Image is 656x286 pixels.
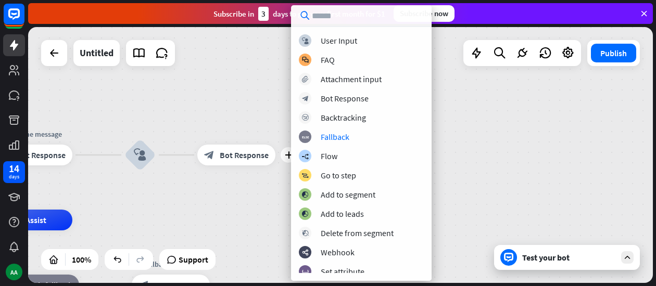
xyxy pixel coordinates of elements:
i: block_add_to_segment [301,211,309,217]
i: plus [285,151,293,159]
div: Bot Response [321,93,369,103]
div: Test your bot [522,252,616,263]
i: block_backtracking [302,114,309,121]
div: FAQ [321,55,335,65]
i: block_delete_from_segment [302,230,309,237]
i: block_bot_response [204,150,215,160]
div: Add to segment [321,189,375,200]
i: webhooks [302,249,309,256]
button: Open LiveChat chat widget [8,4,40,35]
div: 100% [69,251,94,268]
div: AA [6,264,22,280]
div: Webhook [321,247,355,257]
i: block_add_to_segment [301,191,309,198]
span: Support [179,251,208,268]
span: AI Assist [17,215,46,225]
i: block_user_input [134,149,146,161]
i: block_bot_response [302,95,309,102]
i: block_attachment [302,76,309,83]
div: Untitled [80,40,113,66]
i: builder_tree [301,153,309,160]
div: Backtracking [321,112,366,123]
i: block_user_input [302,37,309,44]
div: days [9,173,19,180]
div: Fallback [321,132,349,142]
div: Set attribute [321,266,364,277]
div: 14 [9,164,19,173]
button: Publish [591,44,636,62]
div: Attachment input [321,74,382,84]
div: Subscribe in days to get your first month for $1 [213,7,385,21]
div: Flow [321,151,337,161]
i: block_set_attribute [302,268,309,275]
a: 14 days [3,161,25,183]
div: Delete from segment [321,228,394,238]
span: Bot Response [220,150,269,160]
div: User Input [321,35,357,46]
i: block_fallback [302,134,309,140]
div: Go to step [321,170,356,180]
i: block_goto [301,172,309,179]
span: Bot Response [17,150,66,160]
div: Add to leads [321,209,364,219]
div: 3 [258,7,269,21]
i: block_faq [302,57,309,63]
